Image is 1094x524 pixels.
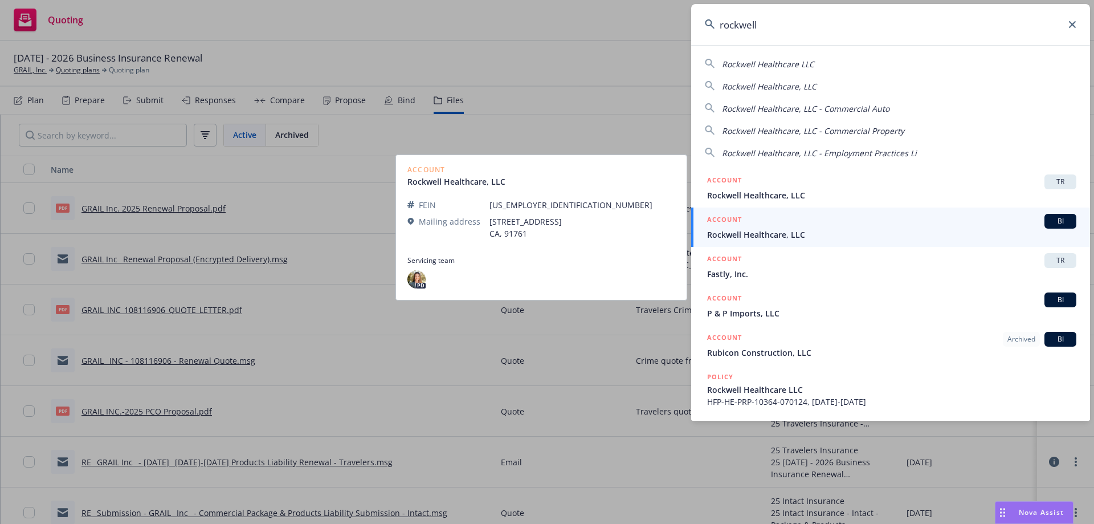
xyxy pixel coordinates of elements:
span: Rockwell Healthcare, LLC [707,189,1076,201]
a: POLICYRockwell Healthcare LLCHFP-HE-PRP-10364-070124, [DATE]-[DATE] [691,365,1090,414]
span: Rockwell Healthcare, LLC [707,229,1076,241]
button: Nova Assist [995,501,1073,524]
span: Rockwell Healthcare, LLC - Commercial Auto [722,103,889,114]
span: P & P Imports, LLC [707,307,1076,319]
div: Drag to move [995,502,1010,523]
a: ACCOUNTTRFastly, Inc. [691,247,1090,286]
h5: POLICY [707,420,733,432]
a: ACCOUNTTRRockwell Healthcare, LLC [691,168,1090,208]
span: Archived [1007,334,1035,344]
a: POLICY [691,414,1090,463]
span: Rockwell Healthcare, LLC [722,81,817,92]
span: HFP-HE-PRP-10364-070124, [DATE]-[DATE] [707,396,1076,408]
span: Rockwell Healthcare, LLC - Employment Practices Li [722,148,917,159]
span: Fastly, Inc. [707,268,1076,280]
span: Rockwell Healthcare LLC [707,384,1076,396]
span: Rubicon Construction, LLC [707,347,1076,359]
span: TR [1049,255,1072,266]
h5: ACCOUNT [707,214,742,228]
h5: POLICY [707,371,733,383]
span: TR [1049,177,1072,187]
span: Rockwell Healthcare, LLC - Commercial Property [722,125,904,136]
h5: ACCOUNT [707,332,742,346]
h5: ACCOUNT [707,253,742,267]
a: ACCOUNTBIRockwell Healthcare, LLC [691,208,1090,247]
span: Nova Assist [1019,507,1064,517]
a: ACCOUNTArchivedBIRubicon Construction, LLC [691,326,1090,365]
span: Rockwell Healthcare LLC [722,59,814,70]
span: BI [1049,295,1072,305]
input: Search... [691,4,1090,45]
span: BI [1049,216,1072,226]
a: ACCOUNTBIP & P Imports, LLC [691,286,1090,326]
h5: ACCOUNT [707,174,742,188]
h5: ACCOUNT [707,293,742,306]
span: BI [1049,334,1072,344]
